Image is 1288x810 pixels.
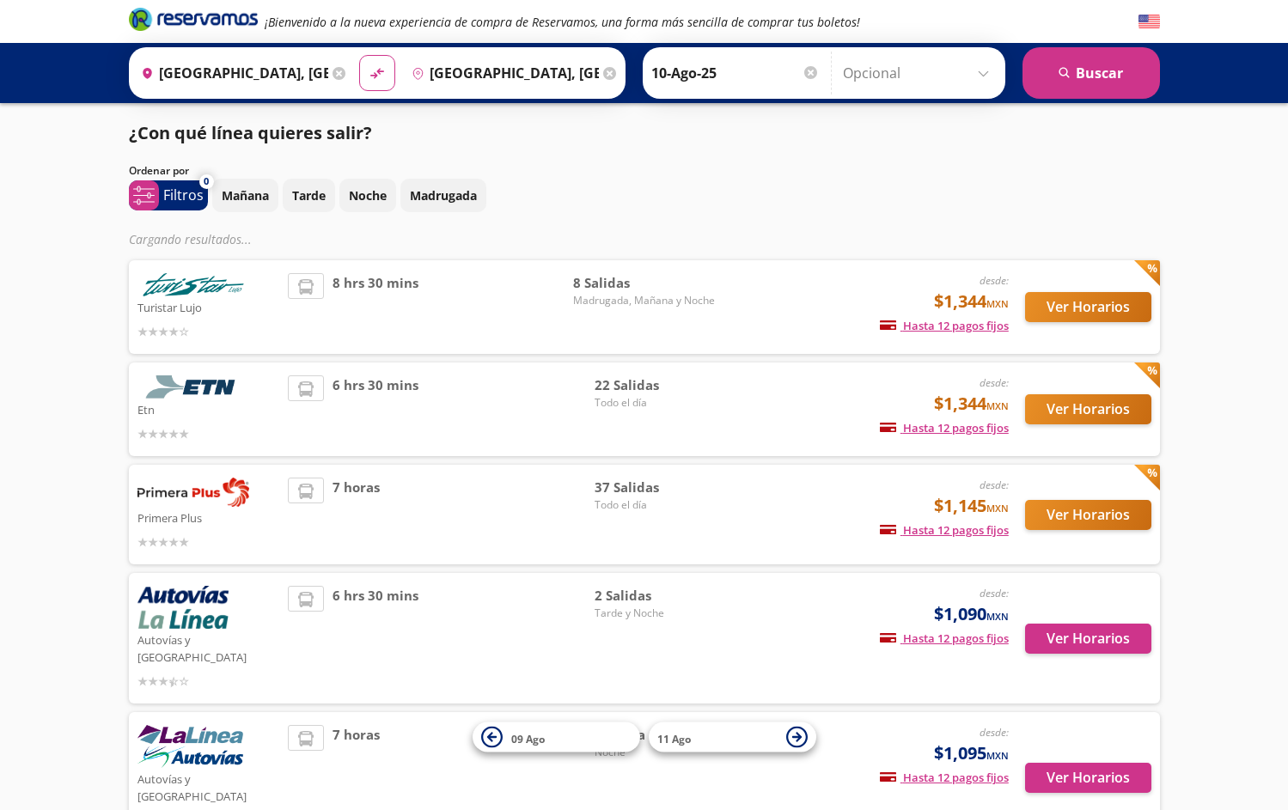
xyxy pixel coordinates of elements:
em: desde: [980,273,1009,288]
em: ¡Bienvenido a la nueva experiencia de compra de Reservamos, una forma más sencilla de comprar tus... [265,14,860,30]
input: Buscar Destino [405,52,599,94]
span: $1,090 [934,601,1009,627]
span: $1,145 [934,493,1009,519]
p: Noche [349,186,387,204]
img: Autovías y La Línea [137,725,243,768]
p: Etn [137,399,280,419]
span: 6 hrs 30 mins [333,586,418,691]
span: 7 horas [333,478,380,551]
small: MXN [986,399,1009,412]
p: Tarde [292,186,326,204]
span: $1,344 [934,391,1009,417]
span: Hasta 12 pagos fijos [880,318,1009,333]
span: Hasta 12 pagos fijos [880,630,1009,646]
span: Hasta 12 pagos fijos [880,770,1009,785]
span: Tarde y Noche [595,606,715,621]
span: Noche [595,745,715,760]
p: Primera Plus [137,507,280,527]
span: Hasta 12 pagos fijos [880,420,1009,435]
small: MXN [986,749,1009,762]
button: Ver Horarios [1025,292,1151,322]
p: Ordenar por [129,163,189,179]
button: 11 Ago [649,722,816,752]
em: desde: [980,725,1009,740]
span: 8 Salidas [573,273,715,293]
p: Filtros [163,185,204,205]
input: Elegir Fecha [651,52,820,94]
img: Primera Plus [137,478,249,507]
button: Tarde [283,179,335,212]
span: 8 hrs 30 mins [333,273,418,341]
button: Mañana [212,179,278,212]
button: Ver Horarios [1025,394,1151,424]
p: Autovías y [GEOGRAPHIC_DATA] [137,629,280,666]
img: Autovías y La Línea [137,586,229,629]
small: MXN [986,502,1009,515]
span: 6 hrs 30 mins [333,375,418,443]
button: Madrugada [400,179,486,212]
img: Etn [137,375,249,399]
button: English [1138,11,1160,33]
span: 2 Salidas [595,586,715,606]
span: Madrugada, Mañana y Noche [573,293,715,308]
span: 09 Ago [511,731,545,746]
p: Madrugada [410,186,477,204]
em: desde: [980,375,1009,390]
em: Cargando resultados ... [129,231,252,247]
span: 11 Ago [657,731,691,746]
button: Buscar [1022,47,1160,99]
p: Turistar Lujo [137,296,280,317]
span: Hasta 12 pagos fijos [880,522,1009,538]
p: ¿Con qué línea quieres salir? [129,120,372,146]
em: desde: [980,586,1009,600]
button: Noche [339,179,396,212]
span: Todo el día [595,497,715,513]
p: Mañana [222,186,269,204]
button: Ver Horarios [1025,624,1151,654]
span: $1,344 [934,289,1009,314]
span: 0 [204,174,209,189]
em: desde: [980,478,1009,492]
button: 09 Ago [473,722,640,752]
i: Brand Logo [129,6,258,32]
span: $1,095 [934,740,1009,766]
button: Ver Horarios [1025,500,1151,530]
span: Todo el día [595,395,715,411]
small: MXN [986,610,1009,623]
small: MXN [986,297,1009,310]
input: Opcional [843,52,997,94]
a: Brand Logo [129,6,258,37]
p: Autovías y [GEOGRAPHIC_DATA] [137,768,280,805]
button: 0Filtros [129,180,208,210]
input: Buscar Origen [134,52,328,94]
button: Ver Horarios [1025,763,1151,793]
img: Turistar Lujo [137,273,249,296]
span: 37 Salidas [595,478,715,497]
span: 22 Salidas [595,375,715,395]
